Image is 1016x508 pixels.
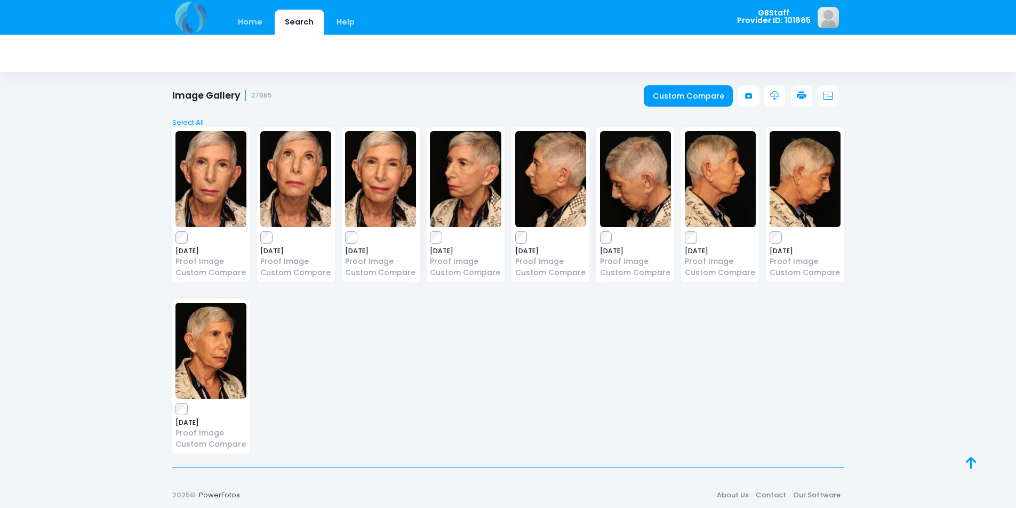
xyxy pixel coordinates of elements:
[251,92,272,100] small: 27685
[600,256,671,267] a: Proof Image
[260,131,331,227] img: image
[175,256,246,267] a: Proof Image
[685,248,756,254] span: [DATE]
[175,428,246,439] a: Proof Image
[175,439,246,450] a: Custom Compare
[515,248,586,254] span: [DATE]
[685,256,756,267] a: Proof Image
[260,267,331,278] a: Custom Compare
[430,256,501,267] a: Proof Image
[345,131,416,227] img: image
[172,90,273,101] h1: Image Gallery
[770,248,841,254] span: [DATE]
[737,9,811,25] span: GBStaff Provider ID: 101885
[430,267,501,278] a: Custom Compare
[770,131,841,227] img: image
[175,248,246,254] span: [DATE]
[345,248,416,254] span: [DATE]
[644,85,733,107] a: Custom Compare
[275,10,324,35] a: Search
[600,248,671,254] span: [DATE]
[714,485,753,504] a: About Us
[818,7,839,28] img: image
[685,131,756,227] img: image
[600,267,671,278] a: Custom Compare
[199,490,240,500] a: PowerFotos
[515,256,586,267] a: Proof Image
[326,10,365,35] a: Help
[345,267,416,278] a: Custom Compare
[228,10,273,35] a: Home
[175,267,246,278] a: Custom Compare
[600,131,671,227] img: image
[430,131,501,227] img: image
[515,131,586,227] img: image
[169,117,847,128] a: Select All
[175,131,246,227] img: image
[753,485,790,504] a: Contact
[790,485,844,504] a: Our Software
[770,267,841,278] a: Custom Compare
[260,256,331,267] a: Proof Image
[175,420,246,426] span: [DATE]
[770,256,841,267] a: Proof Image
[515,267,586,278] a: Custom Compare
[172,490,196,500] span: 2025©
[175,303,246,399] img: image
[260,248,331,254] span: [DATE]
[685,267,756,278] a: Custom Compare
[430,248,501,254] span: [DATE]
[345,256,416,267] a: Proof Image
